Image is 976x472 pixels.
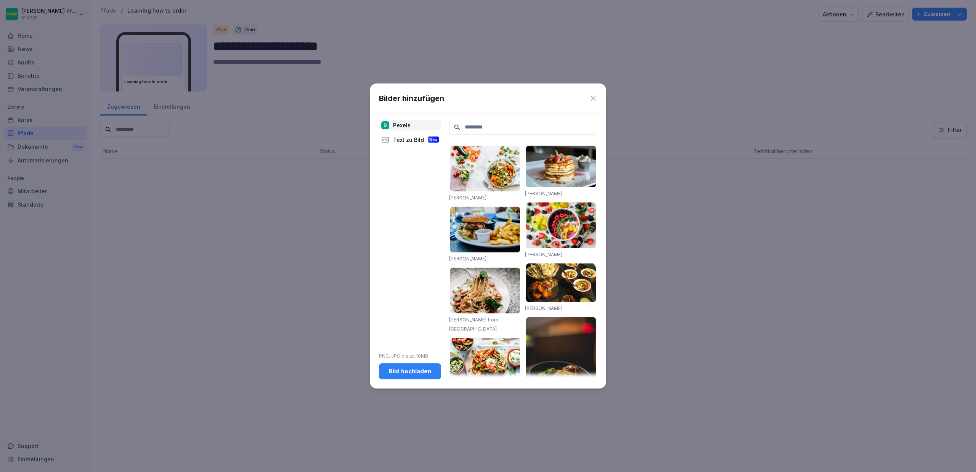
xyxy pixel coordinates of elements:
a: [PERSON_NAME] [525,191,562,196]
img: pexels-photo-1279330.jpeg [450,268,520,313]
div: Bild hochladen [385,367,435,376]
a: [PERSON_NAME] [449,195,486,201]
button: Bild hochladen [379,363,441,379]
a: [PERSON_NAME] from [GEOGRAPHIC_DATA] [449,317,498,332]
img: pexels-photo-376464.jpeg [526,146,596,187]
a: [PERSON_NAME] [525,252,562,257]
img: pexels-photo-70497.jpeg [450,207,520,252]
img: pexels-photo-958545.jpeg [526,263,596,302]
img: pexels-photo-1640772.jpeg [450,338,520,390]
img: pexels-photo-1640777.jpeg [450,146,520,191]
img: pexels.png [381,121,389,129]
p: PNG, JPG bis zu 10MB [379,353,441,360]
a: [PERSON_NAME] [525,305,562,311]
img: pexels-photo-1099680.jpeg [526,202,596,248]
div: Text zu Bild [379,134,441,145]
h1: Bilder hinzufügen [379,93,444,104]
div: Neu [428,136,439,143]
img: pexels-photo-842571.jpeg [526,317,596,423]
div: Pexels [379,120,441,130]
a: [PERSON_NAME] [449,256,486,262]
